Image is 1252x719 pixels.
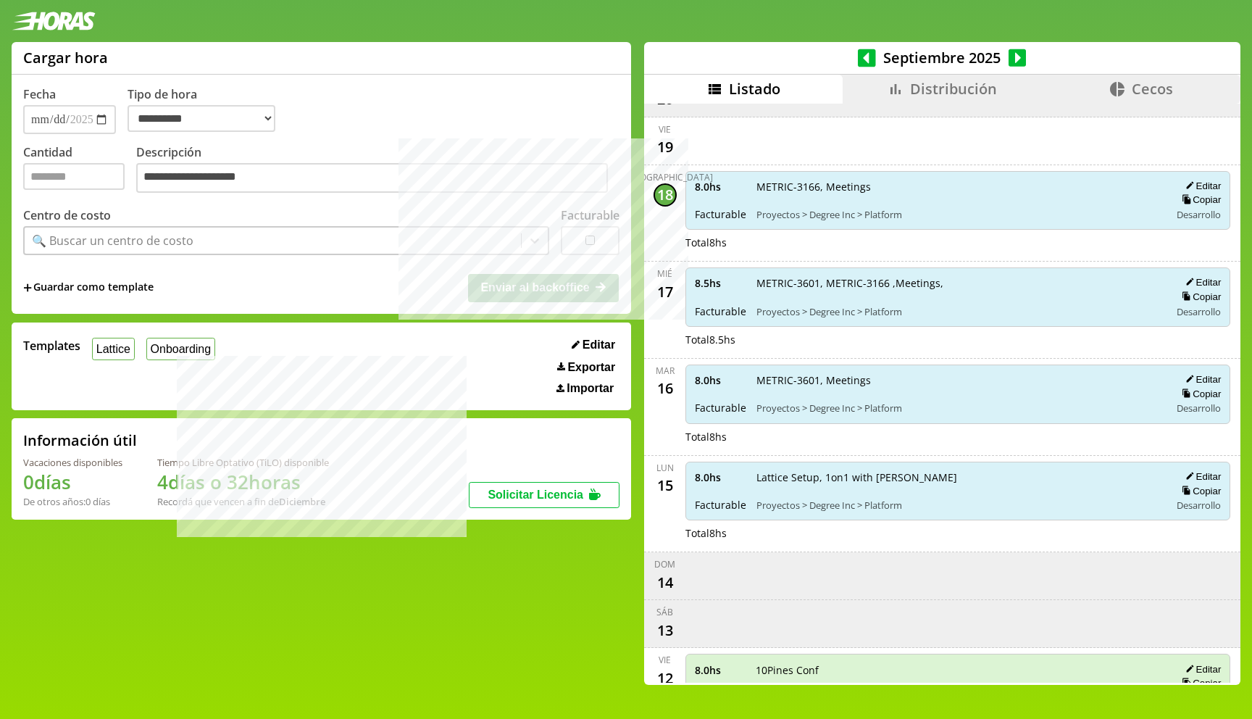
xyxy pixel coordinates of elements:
[567,382,614,395] span: Importar
[146,338,215,360] button: Onboarding
[1177,499,1221,512] span: Desarrollo
[695,304,746,318] span: Facturable
[695,401,746,415] span: Facturable
[23,86,56,102] label: Fecha
[32,233,193,249] div: 🔍 Buscar un centro de costo
[92,338,135,360] button: Lattice
[1177,291,1221,303] button: Copiar
[685,526,1231,540] div: Total 8 hs
[279,495,325,508] b: Diciembre
[567,361,615,374] span: Exportar
[23,338,80,354] span: Templates
[756,180,1161,194] span: METRIC-3166, Meetings
[128,105,275,132] select: Tipo de hora
[23,431,137,450] h2: Información útil
[617,171,713,183] div: [DEMOGRAPHIC_DATA]
[469,482,619,508] button: Solicitar Licencia
[756,499,1161,512] span: Proyectos > Degree Inc > Platform
[685,430,1231,444] div: Total 8 hs
[756,276,1161,290] span: METRIC-3601, METRIC-3166 ,Meetings,
[561,207,619,223] label: Facturable
[128,86,287,134] label: Tipo de hora
[1177,402,1221,415] span: Desarrollo
[659,123,671,136] div: vie
[136,144,619,197] label: Descripción
[656,462,674,474] div: lun
[654,377,677,400] div: 16
[656,365,675,377] div: mar
[553,360,619,375] button: Exportar
[654,558,675,570] div: dom
[756,470,1161,484] span: Lattice Setup, 1on1 with [PERSON_NAME]
[23,280,32,296] span: +
[23,48,108,67] h1: Cargar hora
[654,618,677,641] div: 13
[1177,305,1221,318] span: Desarrollo
[876,48,1009,67] span: Septiembre 2025
[695,663,746,677] span: 8.0 hs
[1132,79,1173,99] span: Cecos
[695,498,746,512] span: Facturable
[756,402,1161,415] span: Proyectos > Degree Inc > Platform
[1177,485,1221,497] button: Copiar
[654,183,677,207] div: 18
[12,12,96,30] img: logotipo
[656,606,673,618] div: sáb
[488,489,583,501] span: Solicitar Licencia
[157,456,329,469] div: Tiempo Libre Optativo (TiLO) disponible
[756,373,1161,387] span: METRIC-3601, Meetings
[1181,663,1221,676] button: Editar
[1177,194,1221,206] button: Copiar
[23,469,122,495] h1: 0 días
[136,163,608,194] textarea: Descripción
[1181,373,1221,386] button: Editar
[657,267,672,280] div: mié
[157,495,329,508] div: Recordá que vencen a fin de
[654,280,677,303] div: 17
[23,163,125,190] input: Cantidad
[1177,388,1221,400] button: Copiar
[685,333,1231,346] div: Total 8.5 hs
[1177,208,1221,221] span: Desarrollo
[654,136,677,159] div: 19
[695,373,746,387] span: 8.0 hs
[756,663,1145,677] span: 10Pines Conf
[654,570,677,594] div: 14
[23,495,122,508] div: De otros años: 0 días
[654,474,677,497] div: 15
[729,79,780,99] span: Listado
[695,470,746,484] span: 8.0 hs
[23,207,111,223] label: Centro de costo
[1177,677,1221,689] button: Copiar
[695,180,746,194] span: 8.0 hs
[756,305,1161,318] span: Proyectos > Degree Inc > Platform
[910,79,997,99] span: Distribución
[23,280,154,296] span: +Guardar como template
[157,469,329,495] h1: 4 días o 32 horas
[685,236,1231,249] div: Total 8 hs
[654,666,677,689] div: 12
[644,104,1240,683] div: scrollable content
[695,276,746,290] span: 8.5 hs
[567,338,619,352] button: Editar
[1181,470,1221,483] button: Editar
[756,208,1161,221] span: Proyectos > Degree Inc > Platform
[1181,180,1221,192] button: Editar
[695,207,746,221] span: Facturable
[1181,276,1221,288] button: Editar
[583,338,615,352] span: Editar
[23,456,122,469] div: Vacaciones disponibles
[23,144,136,197] label: Cantidad
[659,654,671,666] div: vie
